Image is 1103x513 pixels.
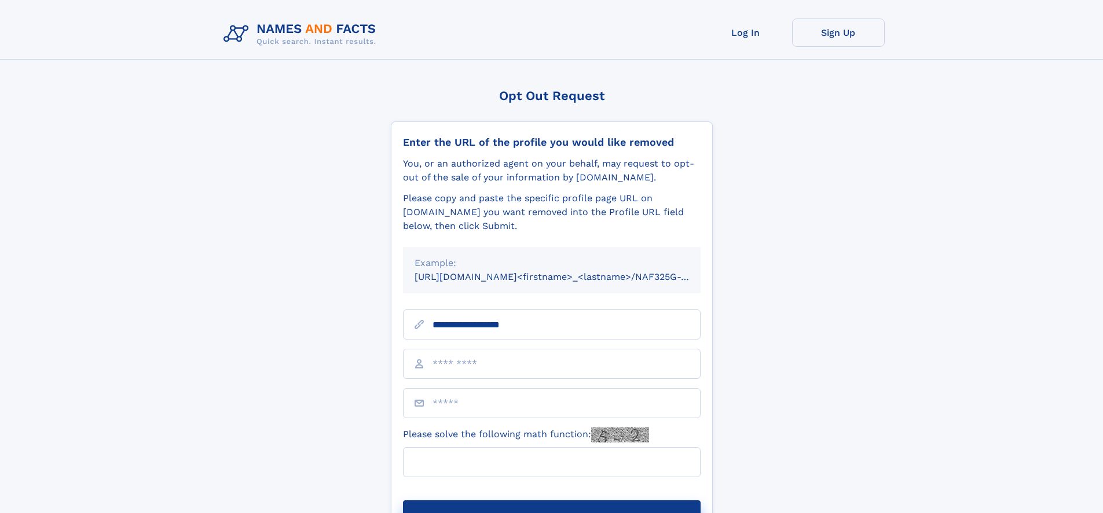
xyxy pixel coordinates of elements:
div: Opt Out Request [391,88,713,103]
div: You, or an authorized agent on your behalf, may request to opt-out of the sale of your informatio... [403,157,701,184]
small: [URL][DOMAIN_NAME]<firstname>_<lastname>/NAF325G-xxxxxxxx [415,271,723,282]
div: Enter the URL of the profile you would like removed [403,136,701,149]
div: Example: [415,256,689,270]
a: Log In [699,19,792,47]
img: Logo Names and Facts [219,19,386,50]
div: Please copy and paste the specific profile page URL on [DOMAIN_NAME] you want removed into the Pr... [403,191,701,233]
a: Sign Up [792,19,885,47]
label: Please solve the following math function: [403,427,649,442]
